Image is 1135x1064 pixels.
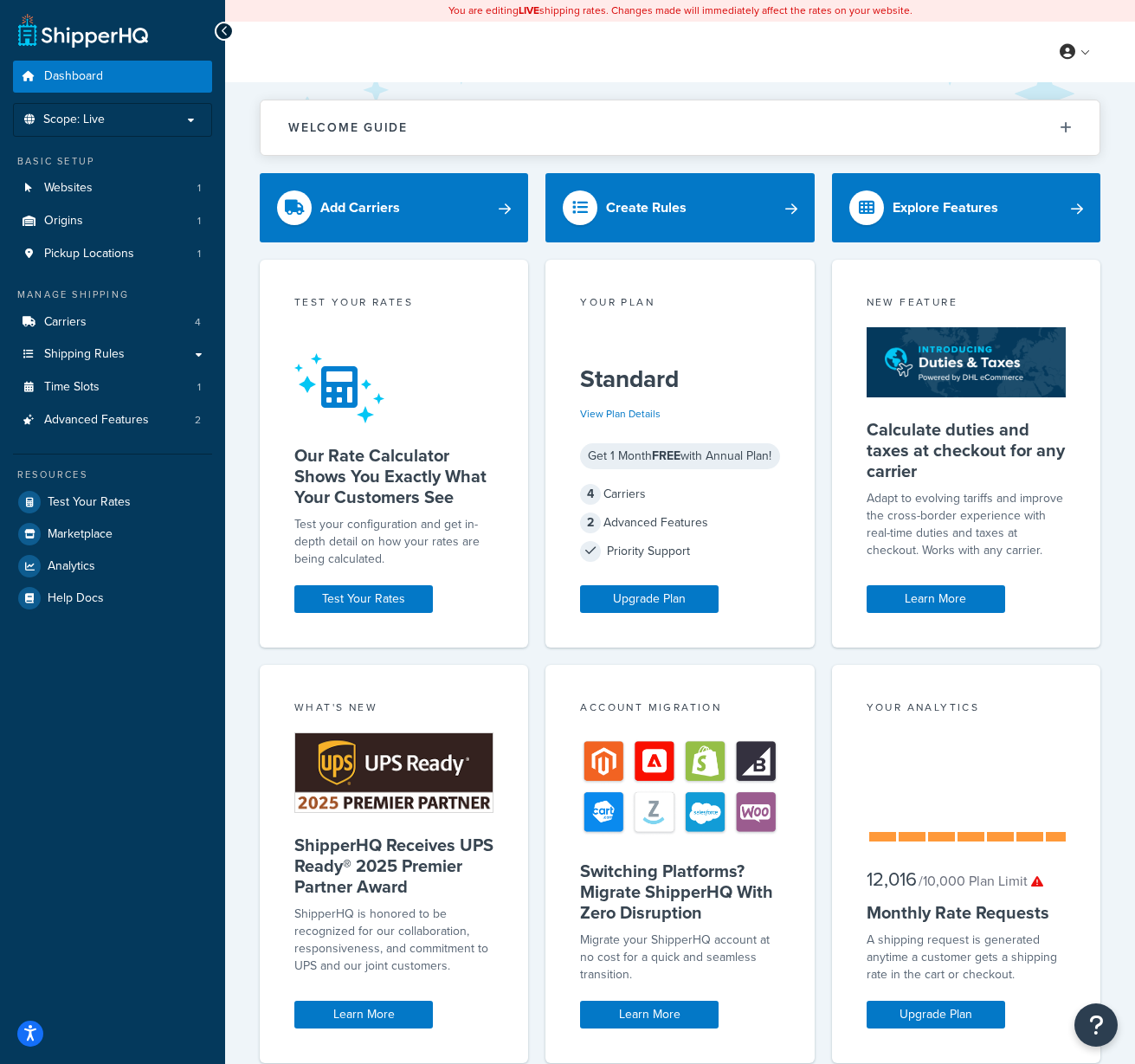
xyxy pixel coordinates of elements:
[580,700,779,719] div: Account Migration
[44,247,134,261] span: Pickup Locations
[867,865,917,893] span: 12,016
[13,61,212,93] a: Dashboard
[1074,1003,1118,1047] button: Open Resource Center
[48,495,131,510] span: Test Your Rates
[13,519,212,550] a: Marketplace
[580,539,779,564] div: Priority Support
[197,181,201,196] span: 1
[519,3,539,18] b: LIVE
[44,413,149,428] span: Advanced Features
[48,591,104,606] span: Help Docs
[13,468,212,482] div: Resources
[13,306,212,339] a: Carriers4
[580,861,779,923] h5: Switching Platforms? Migrate ShipperHQ With Zero Disruption
[13,238,212,270] a: Pickup Locations1
[13,172,212,204] a: Websites1
[294,700,493,719] div: What's New
[13,583,212,614] a: Help Docs
[13,238,212,270] li: Pickup Locations
[294,835,493,897] h5: ShipperHQ Receives UPS Ready® 2025 Premier Partner Award
[832,173,1100,242] a: Explore Features
[294,585,433,613] a: Test Your Rates
[652,447,680,465] strong: FREE
[44,214,83,229] span: Origins
[13,205,212,237] li: Origins
[288,121,408,134] h2: Welcome Guide
[13,287,212,302] div: Manage Shipping
[867,585,1005,613] a: Learn More
[294,906,493,975] p: ShipperHQ is honored to be recognized for our collaboration, responsiveness, and commitment to UP...
[197,214,201,229] span: 1
[195,315,201,330] span: 4
[867,490,1066,559] p: Adapt to evolving tariffs and improve the cross-border experience with real-time duties and taxes...
[320,196,400,220] div: Add Carriers
[44,69,103,84] span: Dashboard
[13,551,212,582] a: Analytics
[13,404,212,436] a: Advanced Features2
[13,154,212,169] div: Basic Setup
[13,205,212,237] a: Origins1
[545,173,814,242] a: Create Rules
[867,932,1066,983] div: A shipping request is generated anytime a customer gets a shipping rate in the cart or checkout.
[606,196,687,220] div: Create Rules
[580,294,779,314] div: Your Plan
[48,527,113,542] span: Marketplace
[294,516,493,568] div: Test your configuration and get in-depth detail on how your rates are being calculated.
[13,371,212,403] li: Time Slots
[580,513,601,533] span: 2
[260,173,528,242] a: Add Carriers
[13,306,212,339] li: Carriers
[294,1001,433,1029] a: Learn More
[580,406,661,422] a: View Plan Details
[13,172,212,204] li: Websites
[48,559,95,574] span: Analytics
[44,347,125,362] span: Shipping Rules
[867,700,1066,719] div: Your Analytics
[867,419,1066,481] h5: Calculate duties and taxes at checkout for any carrier
[580,365,779,393] h5: Standard
[13,339,212,371] a: Shipping Rules
[294,294,493,314] div: Test your rates
[867,1001,1005,1029] a: Upgrade Plan
[261,100,1100,155] button: Welcome Guide
[867,294,1066,314] div: New Feature
[44,181,93,196] span: Websites
[893,196,998,220] div: Explore Features
[195,413,201,428] span: 2
[867,902,1066,923] h5: Monthly Rate Requests
[580,511,779,535] div: Advanced Features
[13,487,212,518] a: Test Your Rates
[580,585,719,613] a: Upgrade Plan
[44,315,87,330] span: Carriers
[580,484,601,505] span: 4
[580,1001,719,1029] a: Learn More
[13,371,212,403] a: Time Slots1
[580,932,779,983] div: Migrate your ShipperHQ account at no cost for a quick and seamless transition.
[197,247,201,261] span: 1
[580,443,779,469] div: Get 1 Month with Annual Plan!
[294,445,493,507] h5: Our Rate Calculator Shows You Exactly What Your Customers See
[43,113,105,127] span: Scope: Live
[580,482,779,506] div: Carriers
[919,871,1043,891] small: / 10,000 Plan Limit
[13,404,212,436] li: Advanced Features
[197,380,201,395] span: 1
[44,380,100,395] span: Time Slots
